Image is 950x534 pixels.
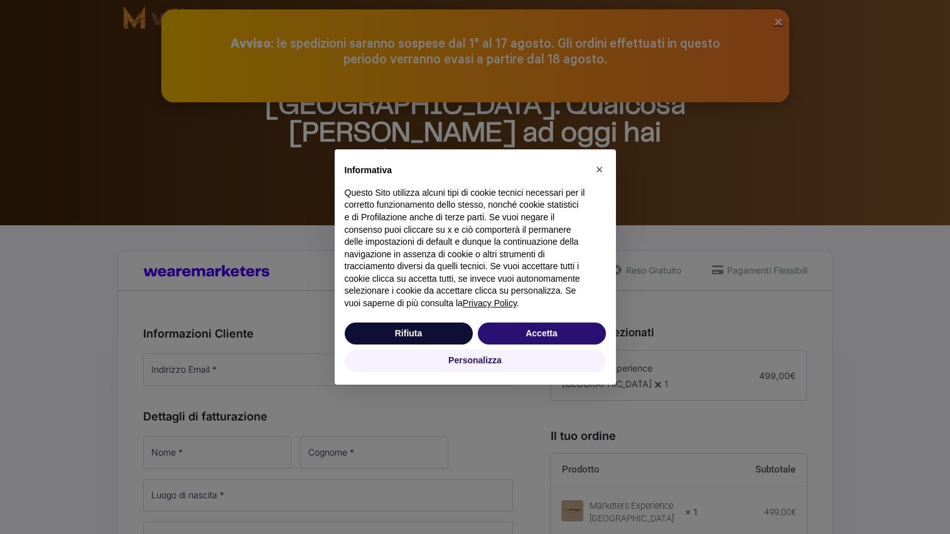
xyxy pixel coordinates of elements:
[463,298,517,308] a: Privacy Policy
[590,159,610,179] button: Chiudi questa informativa
[478,323,606,345] button: Accetta
[596,163,603,176] span: ×
[345,187,586,310] p: Questo Sito utilizza alcuni tipi di cookie tecnici necessari per il corretto funzionamento dello ...
[345,323,473,345] button: Rifiuta
[345,164,586,177] h2: Informativa
[345,350,606,372] button: Personalizza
